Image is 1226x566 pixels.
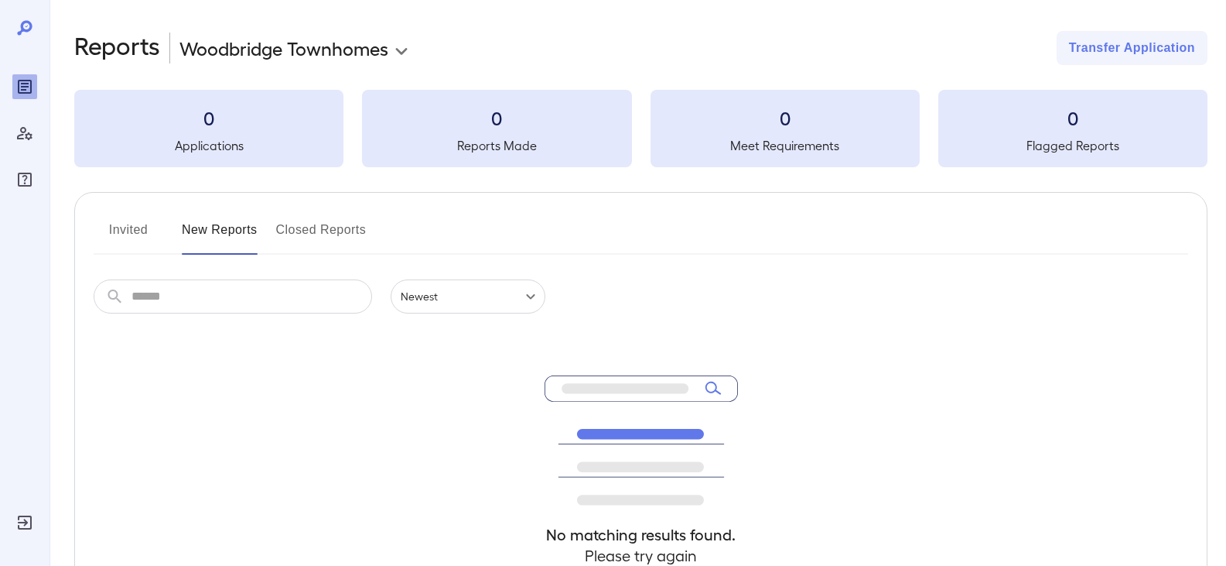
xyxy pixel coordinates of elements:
h5: Meet Requirements [651,136,920,155]
p: Woodbridge Townhomes [179,36,388,60]
summary: 0Applications0Reports Made0Meet Requirements0Flagged Reports [74,90,1207,167]
h3: 0 [651,105,920,130]
div: Log Out [12,510,37,535]
h5: Applications [74,136,343,155]
button: New Reports [182,218,258,255]
div: Reports [12,74,37,99]
h5: Flagged Reports [938,136,1207,155]
h3: 0 [938,105,1207,130]
h4: Please try again [545,545,738,566]
div: Manage Users [12,121,37,146]
h4: No matching results found. [545,524,738,545]
button: Invited [94,218,163,255]
h3: 0 [74,105,343,130]
div: FAQ [12,167,37,192]
button: Transfer Application [1057,31,1207,65]
h3: 0 [362,105,631,130]
button: Closed Reports [276,218,367,255]
h5: Reports Made [362,136,631,155]
h2: Reports [74,31,160,65]
div: Newest [391,280,545,314]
